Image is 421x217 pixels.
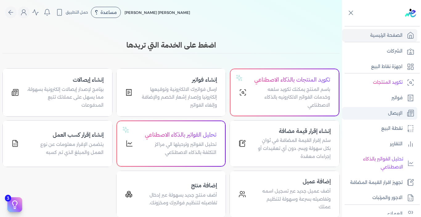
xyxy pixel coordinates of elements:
[140,86,217,109] p: ارسال فواتيرك الالكترونية وتوقيعها إلكترونيا وإصدار إشعار الخصم والإضافة وإلغاء الفواتير
[141,141,217,156] p: تحليل الفواتير وترحيلها الي مراكز التكلفة بالذكاء الاصطناعي
[254,86,330,109] p: باسم المنتج يمكنك تكويد سلعه وخدمات الفواتير الالكترونيه بالذكاء الاصطناعي
[26,75,104,84] h4: إنشاء إيصالات
[66,10,88,15] span: حمل التطبيق
[230,68,340,117] a: تكويد المنتجات بالذكاء الاصطناعيباسم المنتج يمكنك تكويد سلعه وخدمات الفواتير الالكترونيه بالذكاء ...
[5,195,11,202] span: 3
[2,68,112,117] a: إنشاء إيصالاتبرنامج لإصدار إيصالات إلكترونية بسهولة، مما يسهل على عملائك تتبع المدفوعات
[342,76,417,89] a: تكويد المنتجات
[230,120,340,167] a: إنشاء إقرار قيمة مضافةسلم إقرار القيمة المضافة في ثوانٍ بكل سهولة ويسر، دون أي تعقيدات أو إجراءات...
[342,122,417,135] a: نقطة البيع
[391,94,403,102] p: فواتير
[342,45,417,58] a: الشركات
[54,7,90,18] button: حمل التطبيق
[370,32,403,40] p: الصفحة الرئيسية
[26,86,104,109] p: برنامج لإصدار إيصالات إلكترونية بسهولة، مما يسهل على عملائك تتبع المدفوعات
[253,177,331,186] h4: إضافة عميل
[140,75,217,84] h4: إنشاء فواتير
[125,10,190,15] span: [PERSON_NAME] [PERSON_NAME]
[342,191,417,204] a: الاجور والمرتبات
[373,79,403,87] p: تكويد المنتجات
[253,137,331,160] p: سلم إقرار القيمة المضافة في ثوانٍ بكل سهولة ويسر، دون أي تعقيدات أو إجراءات معقدة
[381,125,403,133] p: نقطة البيع
[2,40,340,51] h3: اضغط على الخدمة التي تريدها
[140,191,217,207] p: أضف منتج جديد بسهولة عبر إدخال تفاصيله لتنظيم فواتيرك ومخزونك.
[342,176,417,189] a: تجهيز اقرار القيمة المضافة
[345,155,403,171] p: تحليل الفواتير بالذكاء الاصطناعي
[253,127,331,136] h4: إنشاء إقرار قيمة مضافة
[342,91,417,104] a: فواتير
[387,47,403,55] p: الشركات
[141,130,217,139] h4: تحليل الفواتير بالذكاء الاصطناعي
[26,141,104,156] p: يتضمن الإقرار معلومات عن نوع العمل والمبلغ الذي تم كسبه
[116,120,226,167] a: تحليل الفواتير بالذكاء الاصطناعيتحليل الفواتير وترحيلها الي مراكز التكلفة بالذكاء الاصطناعي
[2,120,112,167] a: إنشاء إقرار كسب العمليتضمن الإقرار معلومات عن نوع العمل والمبلغ الذي تم كسبه
[342,138,417,151] a: التقارير
[140,181,217,190] h4: إضافة منتج
[342,29,417,42] a: الصفحة الرئيسية
[388,109,403,117] p: الإيصال
[26,130,104,139] h4: إنشاء إقرار كسب العمل
[7,197,22,212] button: 3
[253,187,331,211] p: أضف عميل جديد عبر تسجيل اسمه وتفاصيله بسرعة وسهولة لتنظيم عملك
[390,140,403,148] p: التقارير
[342,107,417,120] a: الإيصال
[91,7,121,18] div: مساعدة
[350,179,403,187] p: تجهيز اقرار القيمة المضافة
[342,153,417,173] a: تحليل الفواتير بالذكاء الاصطناعي
[116,68,226,117] a: إنشاء فواتيرارسال فواتيرك الالكترونية وتوقيعها إلكترونيا وإصدار إشعار الخصم والإضافة وإلغاء الفواتير
[254,75,330,84] h4: تكويد المنتجات بالذكاء الاصطناعي
[100,10,117,15] span: مساعدة
[405,9,416,17] img: logo
[342,60,417,73] a: اجهزة نقاط البيع
[372,194,403,202] p: الاجور والمرتبات
[371,63,403,71] p: اجهزة نقاط البيع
